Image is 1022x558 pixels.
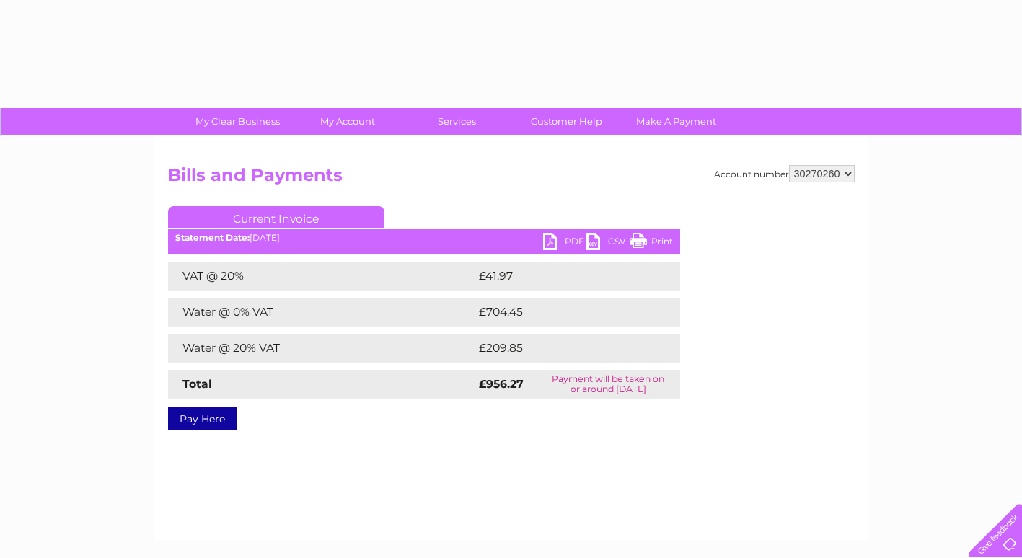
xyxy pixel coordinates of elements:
[479,377,524,391] strong: £956.27
[507,108,626,135] a: Customer Help
[397,108,516,135] a: Services
[630,233,673,254] a: Print
[168,206,384,228] a: Current Invoice
[168,407,237,430] a: Pay Here
[168,233,680,243] div: [DATE]
[168,334,475,363] td: Water @ 20% VAT
[168,298,475,327] td: Water @ 0% VAT
[475,334,655,363] td: £209.85
[475,298,655,327] td: £704.45
[586,233,630,254] a: CSV
[543,233,586,254] a: PDF
[168,165,855,192] h2: Bills and Payments
[182,377,212,391] strong: Total
[288,108,407,135] a: My Account
[168,262,475,291] td: VAT @ 20%
[175,232,250,243] b: Statement Date:
[475,262,650,291] td: £41.97
[714,165,855,182] div: Account number
[537,370,679,399] td: Payment will be taken on or around [DATE]
[617,108,736,135] a: Make A Payment
[178,108,297,135] a: My Clear Business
